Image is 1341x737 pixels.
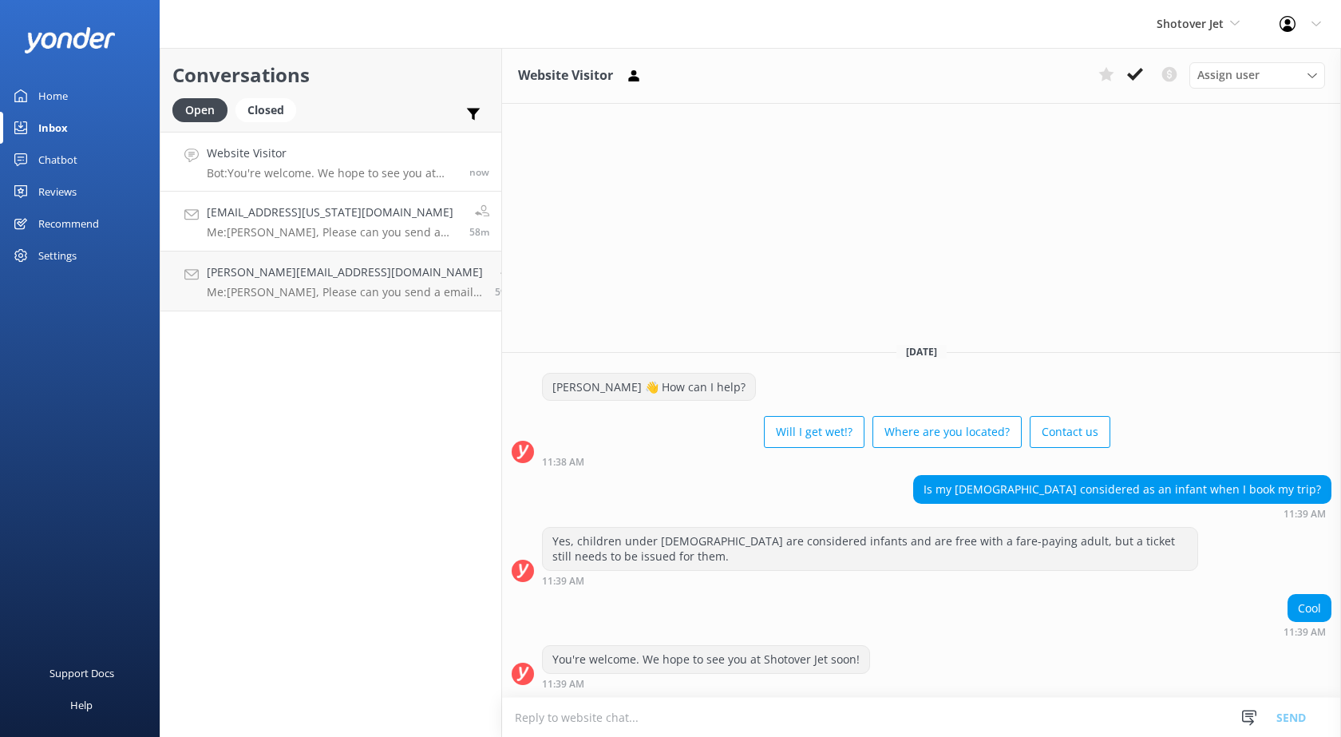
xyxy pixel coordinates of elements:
[469,165,489,179] span: Sep 20 2025 11:39am (UTC +12:00) Pacific/Auckland
[207,145,457,162] h4: Website Visitor
[542,458,584,467] strong: 11:38 AM
[1288,595,1331,622] div: Cool
[914,476,1331,503] div: Is my [DEMOGRAPHIC_DATA] considered as an infant when I book my trip?
[207,166,457,180] p: Bot: You're welcome. We hope to see you at Shotover Jet soon!
[1157,16,1224,31] span: Shotover Jet
[235,101,304,118] a: Closed
[38,144,77,176] div: Chatbot
[495,285,515,299] span: Sep 20 2025 10:40am (UTC +12:00) Pacific/Auckland
[764,416,864,448] button: Will I get wet!?
[896,345,947,359] span: [DATE]
[207,225,457,240] p: Me: [PERSON_NAME], Please can you send a email to [EMAIL_ADDRESS][DOMAIN_NAME] and we will be abl...
[542,575,1198,586] div: Sep 20 2025 11:39am (UTC +12:00) Pacific/Auckland
[160,192,501,252] a: [EMAIL_ADDRESS][US_STATE][DOMAIN_NAME]Me:[PERSON_NAME], Please can you send a email to [EMAIL_ADD...
[160,252,501,311] a: [PERSON_NAME][EMAIL_ADDRESS][DOMAIN_NAME]Me:[PERSON_NAME], Please can you send a email along with...
[207,204,457,221] h4: [EMAIL_ADDRESS][US_STATE][DOMAIN_NAME]
[1284,626,1331,637] div: Sep 20 2025 11:39am (UTC +12:00) Pacific/Auckland
[235,98,296,122] div: Closed
[207,285,483,299] p: Me: [PERSON_NAME], Please can you send a email along with you booking reference to [EMAIL_ADDRESS...
[24,27,116,53] img: yonder-white-logo.png
[518,65,613,86] h3: Website Visitor
[1284,628,1326,637] strong: 11:39 AM
[542,680,584,689] strong: 11:39 AM
[160,132,501,192] a: Website VisitorBot:You're welcome. We hope to see you at Shotover Jet soon!now
[38,240,77,271] div: Settings
[1197,66,1260,84] span: Assign user
[543,374,755,401] div: [PERSON_NAME] 👋 How can I help?
[872,416,1022,448] button: Where are you located?
[172,60,489,90] h2: Conversations
[38,80,68,112] div: Home
[1189,62,1325,88] div: Assign User
[469,225,489,239] span: Sep 20 2025 10:41am (UTC +12:00) Pacific/Auckland
[49,657,114,689] div: Support Docs
[70,689,93,721] div: Help
[1284,509,1326,519] strong: 11:39 AM
[542,456,1110,467] div: Sep 20 2025 11:38am (UTC +12:00) Pacific/Auckland
[38,208,99,240] div: Recommend
[542,577,584,586] strong: 11:39 AM
[913,508,1331,519] div: Sep 20 2025 11:39am (UTC +12:00) Pacific/Auckland
[1030,416,1110,448] button: Contact us
[172,98,227,122] div: Open
[207,263,483,281] h4: [PERSON_NAME][EMAIL_ADDRESS][DOMAIN_NAME]
[542,678,870,689] div: Sep 20 2025 11:39am (UTC +12:00) Pacific/Auckland
[172,101,235,118] a: Open
[543,528,1197,570] div: Yes, children under [DEMOGRAPHIC_DATA] are considered infants and are free with a fare-paying adu...
[38,176,77,208] div: Reviews
[543,646,869,673] div: You're welcome. We hope to see you at Shotover Jet soon!
[38,112,68,144] div: Inbox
